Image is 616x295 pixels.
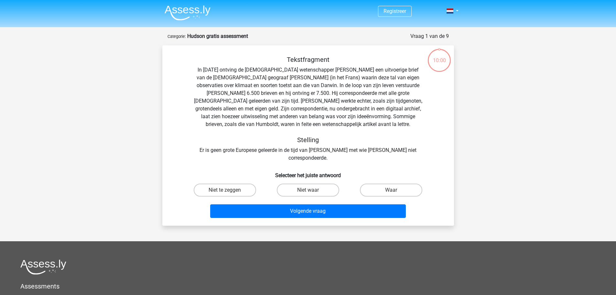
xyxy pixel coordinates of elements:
label: Waar [360,184,422,197]
h6: Selecteer het juiste antwoord [173,167,444,178]
img: Assessly [165,5,211,20]
label: Niet waar [277,184,339,197]
div: Vraag 1 van de 9 [410,32,449,40]
img: Assessly logo [20,259,66,275]
label: Niet te zeggen [194,184,256,197]
small: Categorie: [168,34,186,39]
strong: Hudson gratis assessment [187,33,248,39]
a: Registreer [384,8,406,14]
h5: Tekstfragment [193,56,423,63]
div: 10:00 [427,48,451,64]
h5: Assessments [20,282,596,290]
button: Volgende vraag [210,204,406,218]
div: In [DATE] ontving de [DEMOGRAPHIC_DATA] wetenschapper [PERSON_NAME] een uitvoerige brief van de [... [173,56,444,162]
h5: Stelling [193,136,423,144]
